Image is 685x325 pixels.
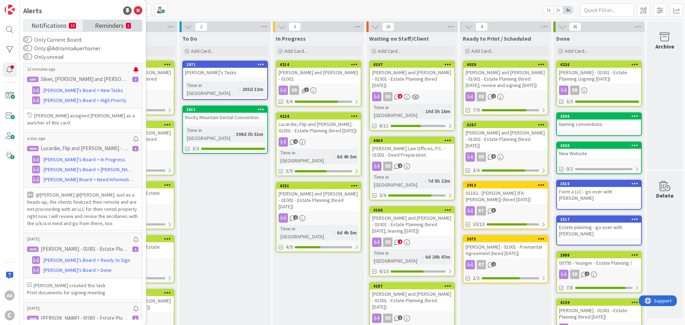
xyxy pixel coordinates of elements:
[463,242,548,258] div: [PERSON_NAME] - 01001 - Premarital Agreement (hired [DATE])
[463,128,548,150] div: [PERSON_NAME] and [PERSON_NAME] - 01002 - Estate Planning (hired [DATE])
[570,270,579,279] div: ER
[655,42,674,51] div: Archive
[463,182,548,188] div: 2913
[185,81,239,97] div: Time in [GEOGRAPHIC_DATA]
[467,62,548,67] div: 4029
[370,283,454,311] div: 4187[PERSON_NAME] and [PERSON_NAME] - 01001 - Estate Planning (hired [DATE])
[370,238,454,247] div: ER
[557,299,641,306] div: 4139
[557,306,641,321] div: [PERSON_NAME] - 01001 - Estate Planning (hired [DATE])
[557,258,641,268] div: 00795 - Younger - Estate Planning /
[27,192,34,198] div: RT
[370,61,454,68] div: 4197
[467,183,548,188] div: 2913
[477,260,486,269] div: RT
[369,35,429,42] span: Waiting on Staff/Client
[473,274,479,282] span: 2/3
[467,237,548,242] div: 3075
[286,167,293,175] span: 5/9
[15,1,32,10] span: Support
[27,77,39,82] div: 4257
[27,316,39,321] div: 4226
[183,106,267,113] div: 2611
[23,35,81,44] label: Only Current Board
[557,187,641,203] div: Form a LLC - go over with [PERSON_NAME]
[553,6,563,14] span: 2x
[463,61,548,68] div: 4029
[280,183,361,188] div: 4231
[476,22,488,31] span: 4
[372,249,422,265] div: Time in [GEOGRAPHIC_DATA]
[557,113,641,120] div: 2508
[239,85,240,93] span: :
[27,96,138,105] a: [PERSON_NAME]'s Board > High Priority
[372,103,422,119] div: Time in [GEOGRAPHIC_DATA]
[557,120,641,129] div: Naming conventions
[5,5,15,15] img: Visit kanbanzone.com
[563,6,573,14] span: 3x
[27,136,133,141] p: a day ago
[422,253,423,261] span: :
[560,217,641,222] div: 2517
[27,289,138,296] p: Print documents for signing meeting
[463,152,548,162] div: ER
[286,243,293,251] span: 4/9
[279,149,334,164] div: Time in [GEOGRAPHIC_DATA]
[565,48,588,54] span: Add Card...
[276,120,361,135] div: Lucardie, Flip and [PERSON_NAME] - 01001 - Estate Planning (hired [DATE])
[569,22,581,31] span: 41
[463,236,548,258] div: 3075[PERSON_NAME] - 01001 - Premarital Agreement (hired [DATE])
[370,207,454,213] div: 4166
[566,98,573,105] span: 3/3
[132,146,138,151] div: 3
[44,166,133,173] span: [PERSON_NAME]'s Board > [PERSON_NAME] Projects
[557,149,641,158] div: New Website
[23,36,32,43] button: Only Current Board
[290,86,299,95] div: ER
[370,137,454,159] div: 4064[PERSON_NAME] Law Offices, P.C. - 01001 - Deed Preparation
[557,61,641,83] div: 4226[PERSON_NAME] - 01001 - Estate Planning (signing [DATE])
[477,152,486,162] div: ER
[27,282,138,289] p: [PERSON_NAME] created this task
[422,107,423,115] span: :
[370,68,454,90] div: [PERSON_NAME] and [PERSON_NAME] - 01001 - Estate Planning (hired [DATE])
[293,139,298,144] span: 4
[44,176,133,183] span: [PERSON_NAME] Board > Need Information to Finish
[23,44,101,52] label: Only @AdriannaAuerhamer
[560,143,641,148] div: 2620
[570,86,579,95] div: ER
[463,68,548,90] div: [PERSON_NAME] and [PERSON_NAME] - 01001 - Estate Planning (hired [DATE]; review and signing [DATE])
[463,61,548,90] div: 4029[PERSON_NAME] and [PERSON_NAME] - 01001 - Estate Planning (hired [DATE]; review and signing [...
[585,271,589,276] span: 1
[27,155,138,164] a: [PERSON_NAME]'s Board > In Progress
[23,53,32,60] button: Only unread
[286,98,293,105] span: 3/4
[463,206,548,215] div: RT
[183,68,267,77] div: [PERSON_NAME]'s Tasks
[31,20,67,30] span: Notifications
[560,253,641,258] div: 2888
[473,106,479,114] span: 7/9
[192,145,199,152] span: 3/3
[276,35,306,42] span: In Progress
[426,177,452,185] div: 7d 5h 22m
[27,256,138,264] a: [PERSON_NAME]'s Board > Ready to Sign
[370,144,454,159] div: [PERSON_NAME] Law Offices, P.C. - 01001 - Deed Preparation
[557,252,641,258] div: 2888
[463,92,548,101] div: ER
[560,114,641,119] div: 2508
[557,252,641,268] div: 288800795 - Younger - Estate Planning /
[463,188,548,204] div: 01182 - [PERSON_NAME] (FA: [PERSON_NAME]) (hired [DATE])
[373,62,454,67] div: 4197
[240,85,265,93] div: 203d 32m
[370,314,454,323] div: ER
[557,216,641,223] div: 2517
[398,163,402,168] span: 2
[27,306,133,311] p: [DATE]
[280,62,361,67] div: 4214
[372,173,425,189] div: Time in [GEOGRAPHIC_DATA]
[373,208,454,213] div: 4166
[132,247,138,252] div: 2
[27,146,39,151] div: 4224
[186,62,267,67] div: 2971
